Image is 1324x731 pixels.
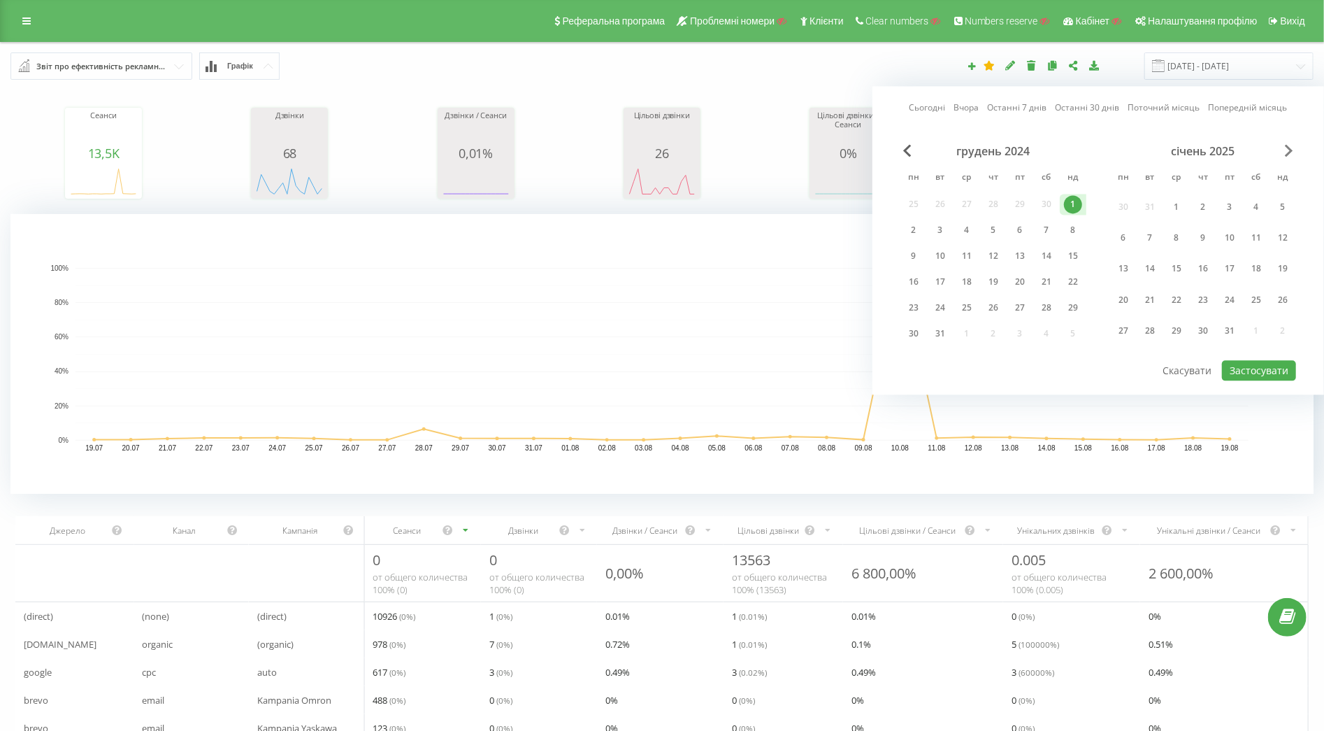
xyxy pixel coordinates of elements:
div: нд 19 січ 2025 р. [1269,256,1296,282]
div: пн 6 січ 2025 р. [1110,225,1137,251]
span: cpc [142,664,156,681]
div: сб 7 груд 2024 р. [1033,220,1060,241]
div: 11 [1247,229,1265,248]
div: 29 [1167,322,1186,341]
div: Дзвінки / Сеанси [441,111,511,146]
div: 26 [984,299,1002,317]
div: 6 [1011,221,1029,239]
span: ( 0 %) [389,639,405,650]
text: 04.08 [672,445,689,453]
text: 15.08 [1074,445,1092,453]
span: 0 % [605,692,618,709]
div: 3 [931,221,949,239]
span: 978 [373,636,405,653]
span: 0.01 % [605,608,630,625]
a: Попередній місяць [1209,101,1288,115]
span: от общего количества 100% ( 0.005 ) [1012,571,1107,596]
text: 11.08 [928,445,946,453]
div: 1 [1064,195,1082,213]
div: 22 [1167,291,1186,309]
span: email [142,692,164,709]
text: 08.08 [818,445,835,453]
span: Kampania Omron [257,692,331,709]
div: 13 [1011,247,1029,265]
span: [DOMAIN_NAME] [24,636,96,653]
button: Скасувати [1156,360,1220,381]
abbr: понеділок [903,168,924,189]
div: нд 8 груд 2024 р. [1060,220,1086,241]
span: auto [257,664,277,681]
text: 80% [55,299,69,307]
span: 0.005 [1012,551,1046,569]
span: 488 [373,692,405,709]
a: Останні 30 днів [1056,101,1120,115]
abbr: четвер [983,168,1004,189]
text: 22.07 [195,445,213,453]
div: 12 [1274,229,1292,248]
text: 02.08 [598,445,616,453]
div: чт 16 січ 2025 р. [1190,256,1216,282]
div: 0% [813,146,883,160]
div: 20 [1011,273,1029,291]
div: нд 1 груд 2024 р. [1060,194,1086,215]
span: ( 0 %) [496,667,512,678]
div: Цільові дзвінки / Сеанси [813,111,883,146]
text: 05.08 [708,445,726,453]
div: нд 15 груд 2024 р. [1060,246,1086,267]
div: вт 3 груд 2024 р. [927,220,954,241]
div: 15 [1064,247,1082,265]
div: Цільові дзвінки / Сеанси [851,525,964,537]
div: 31 [931,325,949,343]
i: Створити звіт [967,62,977,70]
div: чт 23 січ 2025 р. [1190,288,1216,313]
text: 13.08 [1001,445,1019,453]
div: вт 10 груд 2024 р. [927,246,954,267]
div: A chart. [254,160,324,202]
span: 3 [732,664,767,681]
div: 6 800,00% [851,564,916,583]
div: пн 16 груд 2024 р. [900,271,927,292]
span: ( 0 %) [399,611,415,622]
div: пн 23 груд 2024 р. [900,297,927,318]
span: google [24,664,52,681]
abbr: вівторок [1139,168,1160,189]
span: ( 0.01 %) [739,639,767,650]
abbr: субота [1036,168,1057,189]
div: 18 [958,273,976,291]
text: 26.07 [342,445,359,453]
div: 3 [1221,198,1239,216]
text: 14.08 [1038,445,1056,453]
text: 100% [50,264,69,272]
text: 16.08 [1111,445,1129,453]
span: organic [142,636,173,653]
div: 16 [1194,260,1212,278]
text: 20% [55,402,69,410]
div: 27 [1011,299,1029,317]
div: 30 [1194,322,1212,341]
span: от общего количества 100% ( 13563 ) [732,571,827,596]
span: 13,5K [88,145,120,162]
div: 2 [1194,198,1212,216]
div: 2 [905,221,923,239]
div: вт 7 січ 2025 р. [1137,225,1163,251]
div: A chart. [69,160,138,202]
span: brevo [24,692,48,709]
span: 0 % [1149,608,1161,625]
text: 40% [55,368,69,376]
div: вт 17 груд 2024 р. [927,271,954,292]
button: Застосувати [1222,360,1296,381]
div: ср 29 січ 2025 р. [1163,318,1190,344]
div: січень 2025 [1110,144,1296,158]
span: (direct) [24,608,53,625]
div: 24 [931,299,949,317]
div: Дзвінки [489,525,559,537]
span: 0.49 % [1149,664,1173,681]
div: чт 26 груд 2024 р. [980,297,1007,318]
div: 31 [1221,322,1239,341]
div: сб 14 груд 2024 р. [1033,246,1060,267]
abbr: п’ятниця [1009,168,1030,189]
span: (none) [142,608,169,625]
span: 0.49 % [851,664,876,681]
div: сб 25 січ 2025 р. [1243,288,1269,313]
div: пт 13 груд 2024 р. [1007,246,1033,267]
